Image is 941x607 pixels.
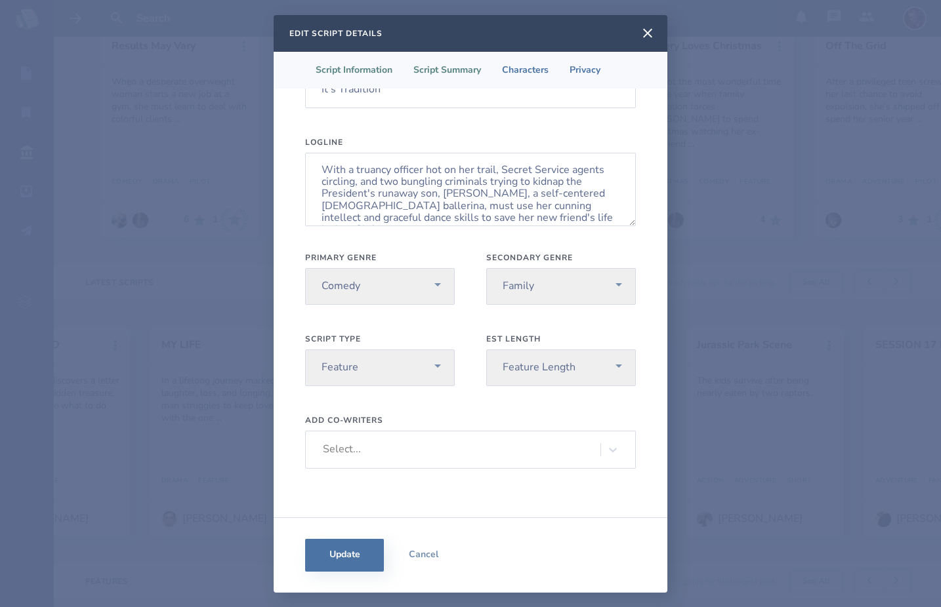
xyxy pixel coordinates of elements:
button: Update [305,539,384,572]
li: Script Information [305,52,403,88]
button: Cancel [384,539,463,572]
li: Characters [491,52,559,88]
label: Logline [305,137,636,147]
li: Script Summary [403,52,491,88]
div: Select... [323,443,361,455]
label: Add Co-Writers [305,415,636,425]
h2: Edit Script Details [289,28,383,39]
label: Secondary Genre [486,252,636,263]
label: Primary Genre [305,252,455,263]
label: Script Type [305,334,455,344]
label: Est Length [486,334,636,344]
li: Privacy [559,52,611,88]
textarea: With a truancy officer hot on her trail, Secret Service agents circling, and two bungling crimina... [305,153,636,226]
